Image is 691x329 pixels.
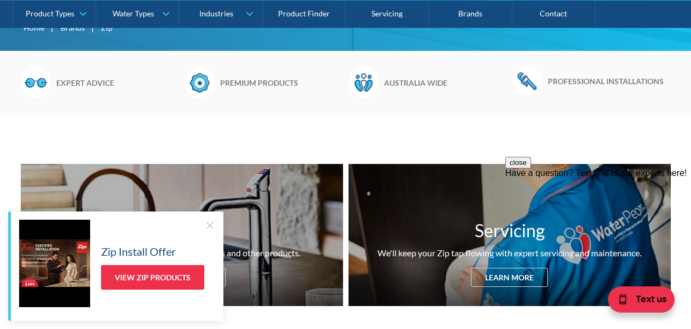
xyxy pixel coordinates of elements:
div: Product Types [26,9,74,18]
a: Home [23,22,44,33]
img: Zip Install Offer [19,220,90,307]
h6: Expert advice [56,77,179,89]
h6: Premium products [220,77,343,89]
h6: Australia wide [384,77,507,89]
iframe: podium webchat widget bubble [582,274,691,329]
a: Brands [61,22,85,33]
img: Badge [185,67,215,98]
h6: Professional installations [548,75,671,87]
div: Water Types [113,9,154,18]
a: ServicingWe'll keep your Zip tap flowing with expert servicing and maintenance.Learn more [349,164,671,306]
div: Learn more [471,268,548,287]
h3: Servicing [475,218,545,244]
a: ProductsWe have a huge range of leading water taps and other products.See our range [21,164,343,306]
div: Zip [101,22,113,33]
img: Wrench [512,67,542,95]
img: Glasses [21,67,51,98]
img: Waterpeople Symbol [349,67,379,98]
div: Industries [199,9,233,18]
h5: Zip Install Offer [101,243,176,260]
div: | [90,21,96,34]
iframe: podium webchat widget prompt [505,157,691,288]
a: View Zip Products [101,265,204,290]
div: | [50,21,55,34]
div: We'll keep your Zip tap flowing with expert servicing and maintenance. [377,246,641,260]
